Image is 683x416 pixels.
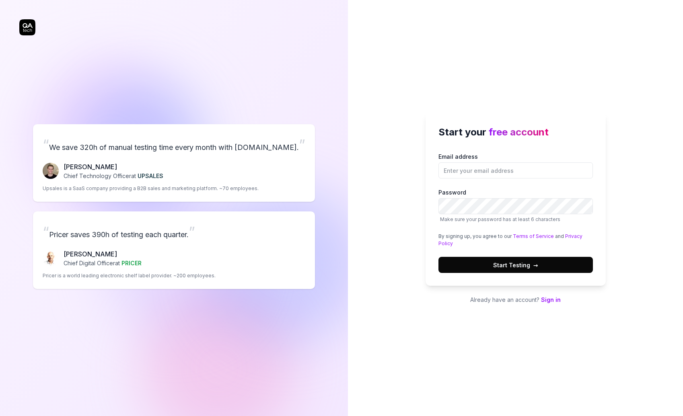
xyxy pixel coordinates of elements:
label: Email address [438,152,593,178]
p: Already have an account? [426,295,606,304]
span: free account [489,126,549,138]
p: We save 320h of manual testing time every month with [DOMAIN_NAME]. [43,134,305,156]
img: Chris Chalkitis [43,250,59,266]
a: “We save 320h of manual testing time every month with [DOMAIN_NAME].”Fredrik Seidl[PERSON_NAME]Ch... [33,124,315,202]
a: “Pricer saves 390h of testing each quarter.”Chris Chalkitis[PERSON_NAME]Chief Digital Officerat P... [33,211,315,289]
input: Email address [438,162,593,178]
input: PasswordMake sure your password has at least 6 characters [438,198,593,214]
p: Upsales is a SaaS company providing a B2B sales and marketing platform. ~70 employees. [43,185,259,192]
span: UPSALES [138,172,163,179]
p: [PERSON_NAME] [64,249,142,259]
span: Start Testing [493,261,538,269]
img: Fredrik Seidl [43,163,59,179]
a: Terms of Service [513,233,554,239]
span: ” [189,223,195,241]
label: Password [438,188,593,223]
p: Chief Digital Officer at [64,259,142,267]
span: “ [43,136,49,154]
span: ” [299,136,305,154]
div: By signing up, you agree to our and [438,233,593,247]
p: Pricer is a world leading electronic shelf label provider. ~200 employees. [43,272,216,279]
h2: Start your [438,125,593,139]
span: → [533,261,538,269]
p: [PERSON_NAME] [64,162,163,172]
p: Chief Technology Officer at [64,172,163,180]
span: “ [43,223,49,241]
span: Make sure your password has at least 6 characters [440,216,560,222]
a: Sign in [541,296,561,303]
p: Pricer saves 390h of testing each quarter. [43,221,305,243]
span: PRICER [121,260,142,266]
button: Start Testing→ [438,257,593,273]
